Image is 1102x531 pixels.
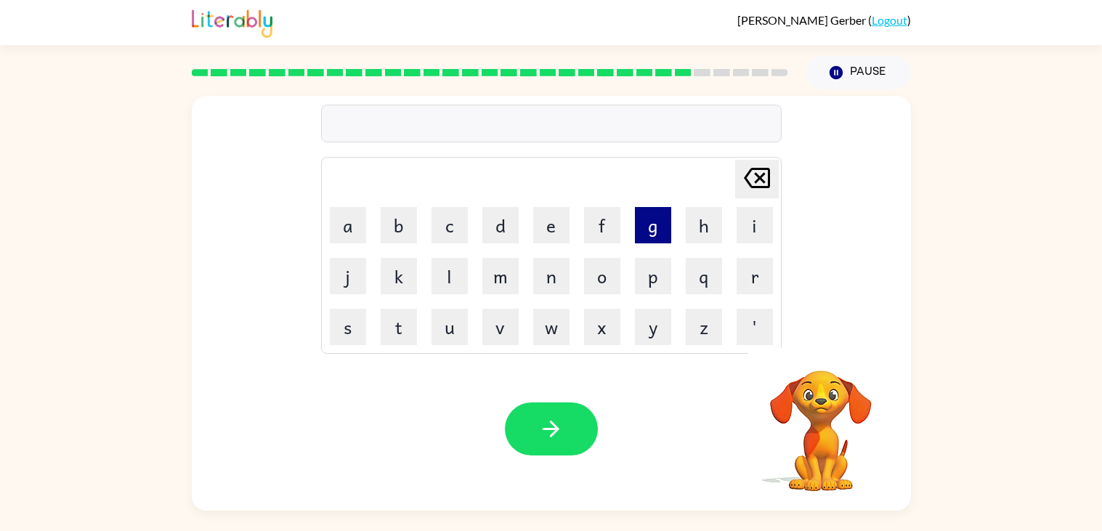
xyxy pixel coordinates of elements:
button: q [686,258,722,294]
button: s [330,309,366,345]
button: x [584,309,620,345]
button: l [432,258,468,294]
button: o [584,258,620,294]
button: a [330,207,366,243]
button: ' [737,309,773,345]
span: [PERSON_NAME] Gerber [737,13,868,27]
button: t [381,309,417,345]
button: h [686,207,722,243]
button: b [381,207,417,243]
a: Logout [872,13,907,27]
button: d [482,207,519,243]
button: u [432,309,468,345]
button: e [533,207,570,243]
video: Your browser must support playing .mp4 files to use Literably. Please try using another browser. [748,348,894,493]
button: c [432,207,468,243]
button: v [482,309,519,345]
button: g [635,207,671,243]
button: k [381,258,417,294]
button: j [330,258,366,294]
button: z [686,309,722,345]
div: ( ) [737,13,911,27]
button: f [584,207,620,243]
button: m [482,258,519,294]
img: Literably [192,6,272,38]
button: p [635,258,671,294]
button: w [533,309,570,345]
button: r [737,258,773,294]
button: n [533,258,570,294]
button: Pause [806,56,911,89]
button: i [737,207,773,243]
button: y [635,309,671,345]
